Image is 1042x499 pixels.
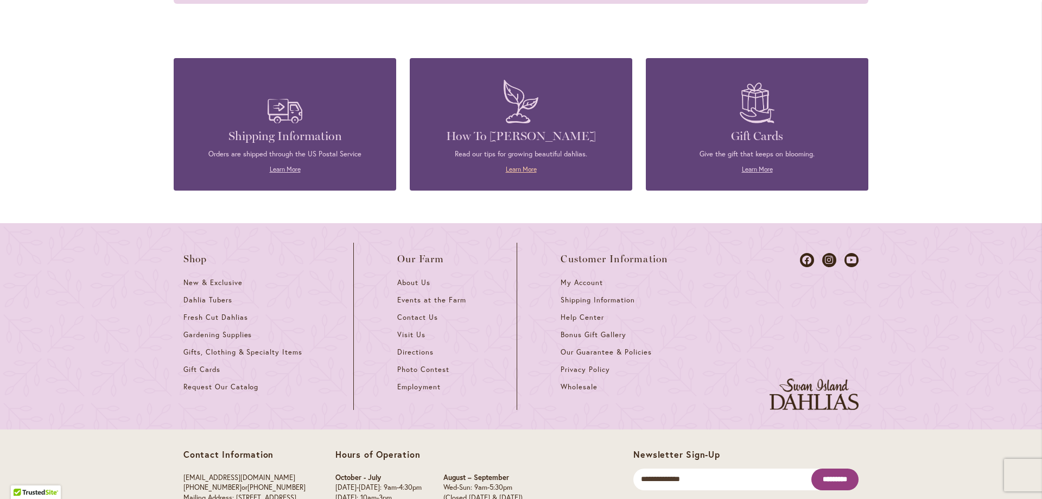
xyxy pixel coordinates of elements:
span: New & Exclusive [183,278,243,287]
span: Gift Cards [183,365,220,374]
h4: Gift Cards [662,129,852,144]
h4: Shipping Information [190,129,380,144]
span: Fresh Cut Dahlias [183,313,248,322]
span: Customer Information [561,254,668,264]
p: Read our tips for growing beautiful dahlias. [426,149,616,159]
p: Orders are shipped through the US Postal Service [190,149,380,159]
span: Request Our Catalog [183,382,258,391]
span: Photo Contest [397,365,449,374]
span: Our Farm [397,254,444,264]
span: Events at the Farm [397,295,466,305]
p: Contact Information [183,449,306,460]
span: Dahlia Tubers [183,295,232,305]
span: Our Guarantee & Policies [561,348,651,357]
span: Newsletter Sign-Up [633,449,720,460]
span: Shipping Information [561,295,634,305]
p: Give the gift that keeps on blooming. [662,149,852,159]
span: Bonus Gift Gallery [561,330,626,339]
a: Dahlias on Instagram [822,253,836,267]
span: Help Center [561,313,604,322]
span: Visit Us [397,330,425,339]
a: Dahlias on Facebook [800,253,814,267]
span: Gifts, Clothing & Specialty Items [183,348,302,357]
a: Learn More [270,165,301,173]
p: Hours of Operation [335,449,523,460]
span: Employment [397,382,441,391]
span: My Account [561,278,603,287]
span: About Us [397,278,430,287]
h4: How To [PERSON_NAME] [426,129,616,144]
span: Privacy Policy [561,365,610,374]
span: Shop [183,254,207,264]
a: Learn More [742,165,773,173]
a: Learn More [506,165,537,173]
span: Directions [397,348,434,357]
span: Gardening Supplies [183,330,252,339]
span: Contact Us [397,313,438,322]
a: Dahlias on Youtube [844,253,859,267]
span: Wholesale [561,382,598,391]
